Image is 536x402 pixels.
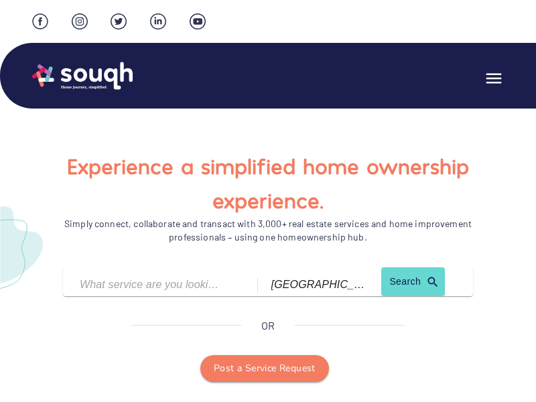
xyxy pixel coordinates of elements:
span: Post a Service Request [214,360,316,377]
img: Youtube Social Icon [190,13,206,29]
button: Open [385,275,403,294]
p: OR [261,318,275,334]
img: LinkedIn Social Icon [150,13,166,29]
button: Post a Service Request [200,355,329,383]
input: What service are you looking for? [80,274,224,295]
input: Which city? [271,274,365,295]
h1: Experience a simplified home ownership experience. [63,149,473,217]
img: Twitter Social Icon [111,13,127,29]
img: Facebook Social Icon [32,13,48,29]
div: Simply connect, collaborate and transact with 3,000+ real estate services and home improvement pr... [63,217,473,244]
img: Souqh Logo [32,60,133,91]
img: Instagram Social Icon [72,13,88,29]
